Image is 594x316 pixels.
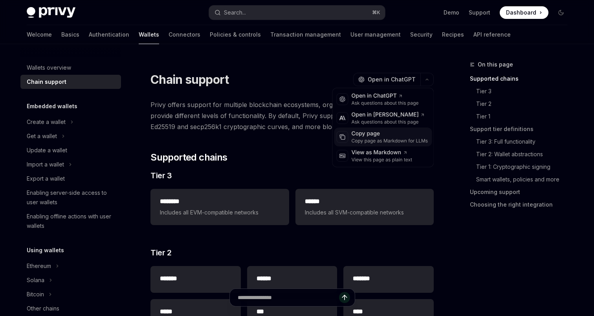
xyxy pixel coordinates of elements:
[555,6,567,19] button: Toggle dark mode
[500,6,548,19] a: Dashboard
[27,77,66,87] div: Chain support
[476,161,574,173] a: Tier 1: Cryptographic signing
[305,208,424,217] span: Includes all SVM-compatible networks
[476,85,574,98] a: Tier 3
[150,151,227,164] span: Supported chains
[352,138,428,144] div: Copy page as Markdown for LLMs
[20,75,121,89] a: Chain support
[20,209,121,233] a: Enabling offline actions with user wallets
[160,208,279,217] span: Includes all EVM-compatible networks
[476,135,574,148] a: Tier 3: Full functionality
[20,186,121,209] a: Enabling server-side access to user wallets
[20,301,121,316] a: Other chains
[476,110,574,123] a: Tier 1
[372,9,380,16] span: ⌘ K
[470,198,574,211] a: Choosing the right integration
[150,99,434,132] span: Privy offers support for multiple blockchain ecosystems, organized into three distinct tiers that...
[476,98,574,110] a: Tier 2
[352,130,428,138] div: Copy page
[61,25,79,44] a: Basics
[444,9,459,17] a: Demo
[27,117,66,127] div: Create a wallet
[352,157,412,163] div: View this page as plain text
[27,146,67,155] div: Update a wallet
[270,25,341,44] a: Transaction management
[469,9,490,17] a: Support
[27,261,51,271] div: Ethereum
[224,8,246,17] div: Search...
[27,188,116,207] div: Enabling server-side access to user wallets
[339,292,350,303] button: Send message
[470,186,574,198] a: Upcoming support
[476,148,574,161] a: Tier 2: Wallet abstractions
[210,25,261,44] a: Policies & controls
[139,25,159,44] a: Wallets
[20,61,121,75] a: Wallets overview
[352,119,425,125] div: Ask questions about this page
[350,25,401,44] a: User management
[27,102,77,111] h5: Embedded wallets
[150,72,229,87] h1: Chain support
[27,246,64,255] h5: Using wallets
[27,63,71,72] div: Wallets overview
[442,25,464,44] a: Recipes
[27,7,75,18] img: dark logo
[27,174,65,183] div: Export a wallet
[352,100,419,106] div: Ask questions about this page
[473,25,511,44] a: API reference
[169,25,200,44] a: Connectors
[209,6,385,20] button: Search...⌘K
[470,123,574,135] a: Support tier definitions
[352,111,425,119] div: Open in [PERSON_NAME]
[352,92,419,100] div: Open in ChatGPT
[89,25,129,44] a: Authentication
[295,189,434,225] a: **** *Includes all SVM-compatible networks
[27,131,57,141] div: Get a wallet
[478,60,513,69] span: On this page
[27,25,52,44] a: Welcome
[27,160,64,169] div: Import a wallet
[506,9,536,17] span: Dashboard
[20,143,121,157] a: Update a wallet
[470,72,574,85] a: Supported chains
[150,247,171,258] span: Tier 2
[27,304,59,313] div: Other chains
[27,275,44,285] div: Solana
[150,170,172,181] span: Tier 3
[368,76,416,83] span: Open in ChatGPT
[150,189,289,225] a: **** ***Includes all EVM-compatible networks
[352,149,412,157] div: View as Markdown
[20,172,121,186] a: Export a wallet
[27,212,116,231] div: Enabling offline actions with user wallets
[410,25,433,44] a: Security
[476,173,574,186] a: Smart wallets, policies and more
[353,73,420,86] button: Open in ChatGPT
[27,290,44,299] div: Bitcoin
